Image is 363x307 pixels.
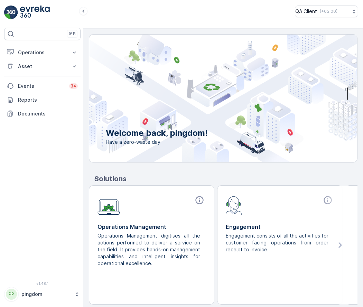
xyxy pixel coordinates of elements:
p: 34 [71,83,76,89]
p: Welcome back, pingdom! [106,128,208,139]
button: QA Client(+03:00) [295,6,357,17]
a: Events34 [4,79,81,93]
p: Operations Management [97,223,206,231]
img: city illustration [58,35,357,162]
div: PP [6,289,17,300]
img: logo [4,6,18,19]
p: ⌘B [69,31,76,37]
p: Operations Management digitises all the actions performed to deliver a service on the field. It p... [97,232,200,267]
p: pingdom [21,291,71,298]
p: QA Client [295,8,317,15]
p: Operations [18,49,67,56]
button: Operations [4,46,81,59]
p: Documents [18,110,78,117]
a: Documents [4,107,81,121]
p: Asset [18,63,67,70]
p: Solutions [94,174,357,184]
p: ( +03:00 ) [320,9,337,14]
button: PPpingdom [4,287,81,301]
p: Engagement consists of all the activities for customer facing operations from order receipt to in... [226,232,328,253]
span: Have a zero-waste day [106,139,208,146]
p: Reports [18,96,78,103]
img: module-icon [226,195,242,215]
a: Reports [4,93,81,107]
p: Events [18,83,65,90]
img: logo_light-DOdMpM7g.png [20,6,50,19]
span: v 1.48.1 [4,281,81,286]
p: Engagement [226,223,334,231]
button: Asset [4,59,81,73]
img: module-icon [97,195,120,215]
